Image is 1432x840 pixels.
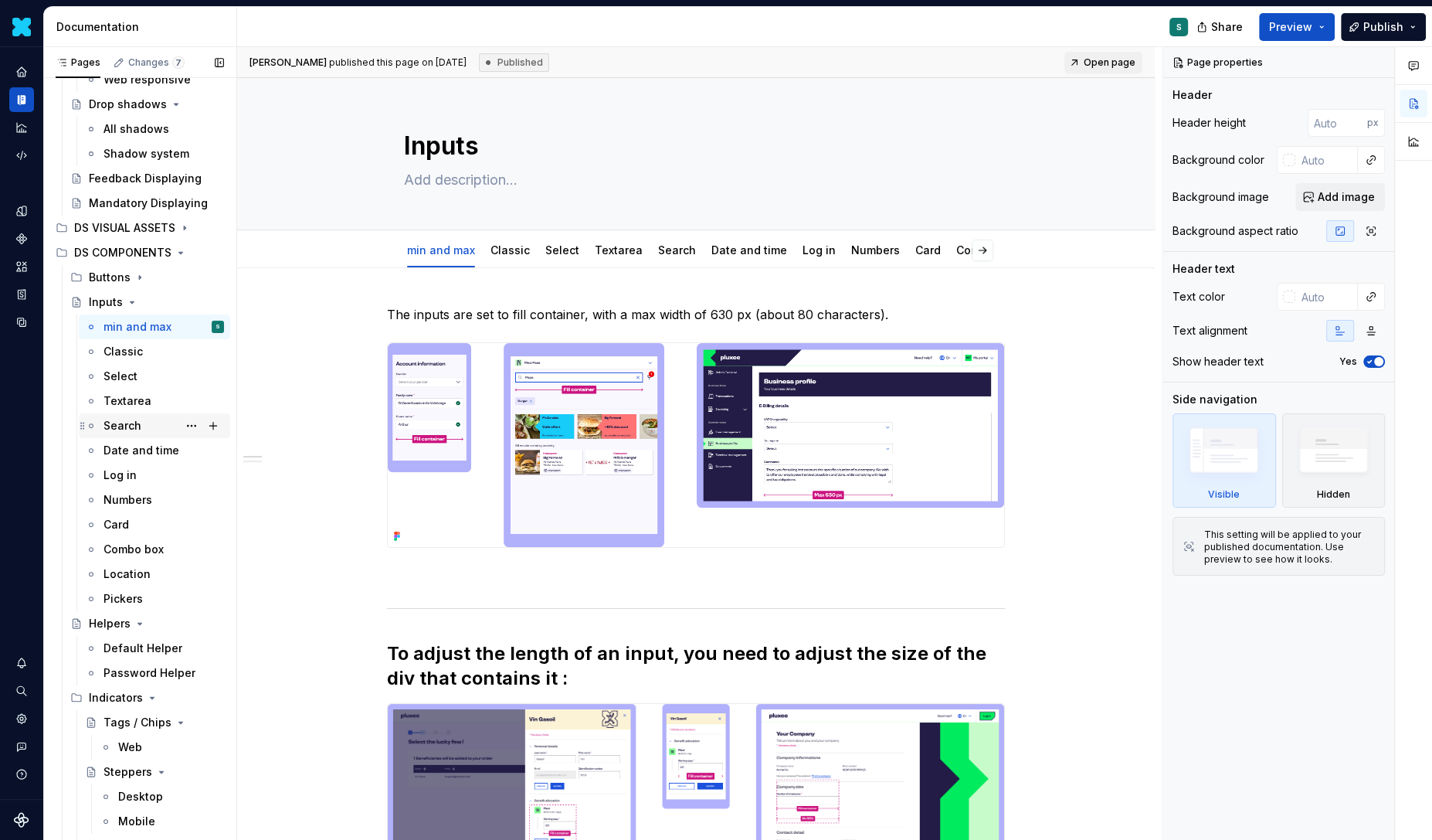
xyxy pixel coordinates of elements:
div: S [1176,21,1182,33]
div: Background aspect ratio [1172,223,1298,239]
a: Search [79,413,230,438]
a: Home [9,60,34,84]
a: Date and time [711,243,787,257]
div: This setting will be applied to your published documentation. Use preview to see how it looks. [1204,529,1375,566]
a: Log in [803,243,836,257]
div: Password Helper [103,665,195,681]
button: Search ⌘K [9,678,34,703]
div: Card [103,517,129,532]
span: [PERSON_NAME] [249,56,327,68]
button: Notifications [9,651,34,675]
div: Inputs [89,294,123,310]
h2: To adjust the length of an input, you need to adjust the size of the div that contains it : [387,641,1005,691]
div: Text color [1172,289,1225,304]
a: Select [79,364,230,389]
div: Buttons [64,265,230,290]
span: Preview [1269,19,1312,35]
div: Helpers [89,616,131,631]
div: Combo box [950,233,1023,266]
div: Storybook stories [9,282,34,307]
div: DS VISUAL ASSETS [49,216,230,240]
div: Textarea [103,393,151,409]
button: Publish [1341,13,1426,41]
div: Feedback Displaying [89,171,202,186]
span: published this page on [DATE] [249,56,467,69]
a: Mandatory Displaying [64,191,230,216]
div: Log in [796,233,842,266]
div: Default Helper [103,641,182,656]
a: Shadow system [79,141,230,166]
a: Code automation [9,143,34,168]
div: Classic [484,233,536,266]
a: Select [545,243,579,257]
div: Desktop [118,789,163,804]
input: Auto [1295,283,1358,311]
div: Visible [1208,488,1240,501]
a: Log in [79,463,230,488]
div: Textarea [589,233,649,266]
a: min and max [407,243,475,257]
a: Data sources [9,310,34,335]
button: Add image [1295,183,1385,211]
a: Search [658,243,696,257]
div: Hidden [1282,413,1386,508]
a: Classic [490,243,530,257]
div: Web responsive [103,72,191,87]
a: Components [9,226,34,251]
span: Add image [1318,189,1375,205]
div: S [215,319,220,335]
div: Search [103,418,141,434]
a: Desktop [93,784,230,809]
div: Documentation [56,19,230,35]
div: Card [909,233,947,266]
div: Background color [1172,152,1264,168]
div: Log in [103,468,137,483]
div: DS VISUAL ASSETS [74,220,175,236]
div: Steppers [103,764,152,780]
a: Settings [9,706,34,731]
div: Date and time [103,443,179,458]
a: Mobile [93,809,230,834]
button: Contact support [9,734,34,759]
a: Password Helper [79,661,230,685]
svg: Supernova Logo [14,812,29,828]
div: Buttons [89,270,131,285]
a: Location [79,562,230,587]
div: Location [103,566,151,582]
div: Indicators [89,690,143,706]
button: Share [1189,13,1253,41]
a: Documentation [9,87,34,112]
div: Date and time [705,233,793,266]
div: Select [103,369,137,384]
input: Auto [1308,109,1367,137]
a: Textarea [79,389,230,413]
div: Header height [1172,115,1246,131]
a: Combo box [79,537,230,562]
div: Changes [128,56,185,69]
img: 8442b5b3-d95e-456d-8131-d61e917d6403.png [12,18,31,36]
div: Pages [56,56,100,69]
img: 5ec867f7-e2ce-483b-8e36-765e8888eff5.png [388,343,1004,547]
p: The inputs are set to fill container, with a max width of 630 px (about 80 characters). [387,305,1005,324]
p: px [1367,117,1379,129]
div: Background image [1172,189,1269,205]
div: Drop shadows [89,97,167,112]
a: Steppers [79,760,230,784]
div: Pickers [103,591,143,607]
div: Visible [1172,413,1276,508]
span: Publish [1363,19,1403,35]
a: Tags / Chips [79,710,230,735]
a: Analytics [9,115,34,140]
div: DS COMPONENTS [74,245,171,260]
div: Design tokens [9,199,34,223]
a: Numbers [79,488,230,512]
textarea: Inputs [401,128,985,165]
span: Share [1211,19,1243,35]
div: Numbers [845,233,906,266]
